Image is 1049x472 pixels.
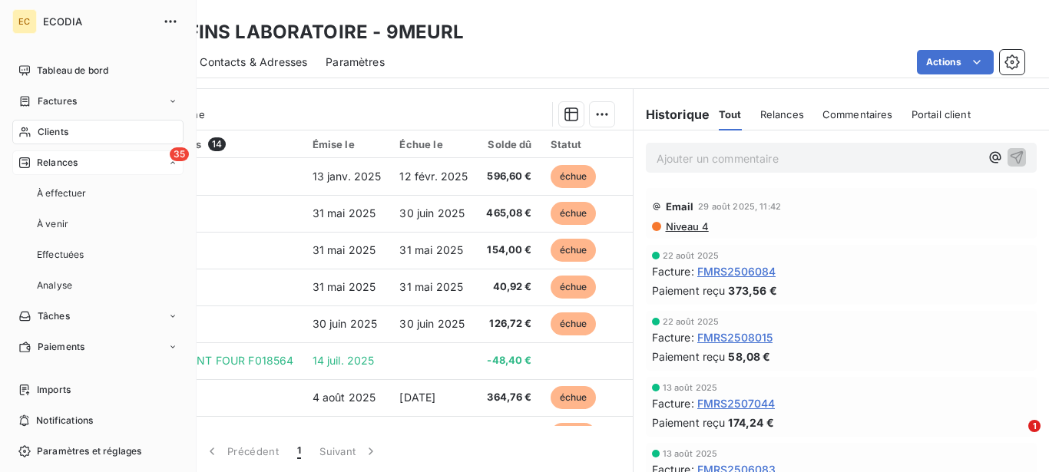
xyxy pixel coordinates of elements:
[135,18,464,46] h3: EUROFINS LABORATOIRE - 9MEURL
[917,50,994,74] button: Actions
[728,414,773,431] span: 174,24 €
[486,138,531,150] div: Solde dû
[728,282,776,299] span: 373,56 €
[551,202,597,225] span: échue
[326,54,385,70] span: Paramètres
[37,156,78,170] span: Relances
[663,449,718,458] span: 13 août 2025
[399,391,435,404] span: [DATE]
[399,280,463,293] span: 31 mai 2025
[37,383,71,397] span: Imports
[38,94,77,108] span: Factures
[399,243,463,256] span: 31 mai 2025
[486,169,531,184] span: 596,60 €
[313,280,376,293] span: 31 mai 2025
[106,354,294,367] span: FR211611-PAIEMENT FOUR F018564
[663,383,718,392] span: 13 août 2025
[486,206,531,221] span: 465,08 €
[912,108,971,120] span: Portail client
[486,390,531,405] span: 364,76 €
[486,353,531,368] span: -48,40 €
[38,125,68,139] span: Clients
[997,420,1034,457] iframe: Intercom live chat
[399,317,465,330] span: 30 juin 2025
[652,263,694,279] span: Facture :
[208,137,226,151] span: 14
[652,282,726,299] span: Paiement reçu
[697,395,776,411] span: FMRS2507044
[551,138,617,150] div: Statut
[313,138,382,150] div: Émise le
[399,206,465,219] span: 30 juin 2025
[297,444,301,459] span: 1
[486,243,531,258] span: 154,00 €
[822,108,893,120] span: Commentaires
[313,170,382,183] span: 13 janv. 2025
[1028,420,1041,432] span: 1
[288,435,310,467] button: 1
[698,202,781,211] span: 29 août 2025, 11:42
[652,395,694,411] span: Facture :
[551,423,597,446] span: échue
[486,279,531,295] span: 40,92 €
[697,329,773,345] span: FMRS2508015
[313,206,376,219] span: 31 mai 2025
[551,386,597,409] span: échue
[12,9,37,34] div: EC
[551,239,597,262] span: échue
[38,340,84,354] span: Paiements
[652,329,694,345] span: Facture :
[313,243,376,256] span: 31 mai 2025
[37,444,141,458] span: Paramètres et réglages
[37,248,84,262] span: Effectuées
[38,309,70,323] span: Tâches
[313,317,378,330] span: 30 juin 2025
[170,147,189,161] span: 35
[728,348,770,365] span: 58,08 €
[664,220,709,233] span: Niveau 4
[37,64,108,78] span: Tableau de bord
[697,263,776,279] span: FMRS2506084
[652,414,726,431] span: Paiement reçu
[760,108,804,120] span: Relances
[652,348,726,365] span: Paiement reçu
[486,316,531,332] span: 126,72 €
[310,435,388,467] button: Suivant
[663,317,720,326] span: 22 août 2025
[106,137,294,151] div: Pièces comptables
[634,105,710,124] h6: Historique
[36,414,93,427] span: Notifications
[37,217,68,231] span: À venir
[551,276,597,299] span: échue
[551,165,597,188] span: échue
[719,108,742,120] span: Tout
[37,186,87,200] span: À effectuer
[663,251,720,260] span: 22 août 2025
[313,391,376,404] span: 4 août 2025
[666,200,694,213] span: Email
[43,15,154,28] span: ECODIA
[200,54,307,70] span: Contacts & Adresses
[399,138,468,150] div: Échue le
[37,279,72,292] span: Analyse
[195,435,288,467] button: Précédent
[551,312,597,335] span: échue
[399,170,468,183] span: 12 févr. 2025
[313,354,375,367] span: 14 juil. 2025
